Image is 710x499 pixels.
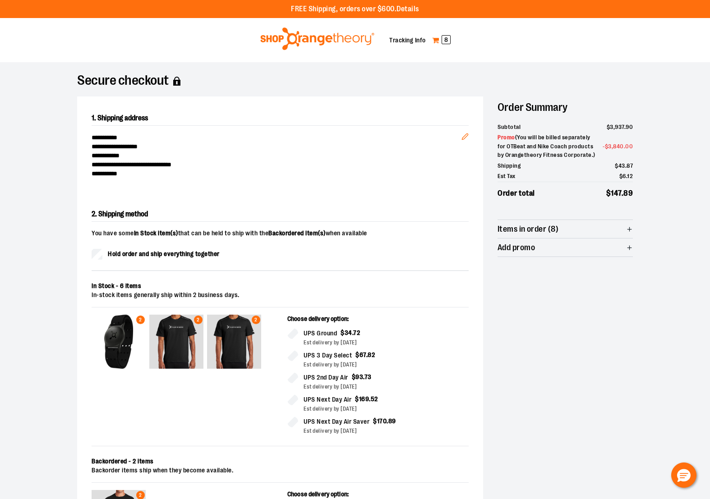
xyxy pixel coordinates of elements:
span: . [624,124,626,130]
p: Choose delivery option: [287,315,469,328]
span: $ [605,143,609,150]
span: , [612,143,613,150]
span: 170 [377,417,387,425]
span: . [387,417,388,425]
span: 840 [613,143,624,150]
span: 82 [368,351,375,358]
div: Est delivery by [DATE] [304,405,469,413]
div: In Stock - 6 items [92,282,469,291]
div: Est delivery by [DATE] [304,383,469,391]
span: 169 [359,395,369,403]
h2: 1. Shipping address [92,111,469,126]
strong: In Stock item(s) [134,229,178,237]
input: UPS Next Day Air$169.52Est delivery by [DATE] [287,394,298,405]
span: Hold order and ship everything together [108,249,220,259]
span: Order total [498,188,535,199]
span: $ [352,373,356,380]
p: FREE Shipping, orders over $600. [291,4,419,14]
span: , [613,124,615,130]
img: OTbeat Burn 24-pack [92,315,146,369]
span: 90 [626,124,633,130]
div: Backordered - 2 items [92,457,469,466]
span: 43 [618,162,625,169]
input: UPS 3 Day Select$67.82Est delivery by [DATE] [287,350,298,361]
span: UPS Ground [304,328,337,339]
div: 2 [136,316,145,324]
span: 93 [355,373,363,380]
span: $ [373,417,377,425]
span: $ [355,395,359,403]
span: 34 [345,329,352,336]
span: UPS 3 Day Select [304,350,352,361]
span: $ [607,124,610,130]
span: $ [355,351,360,358]
span: UPS 2nd Day Air [304,372,348,383]
div: Est delivery by [DATE] [304,361,469,369]
img: Shop Orangetheory [259,27,376,50]
span: 12 [627,173,633,179]
span: . [352,329,354,336]
span: . [625,162,627,169]
span: UPS Next Day Air Saver [304,417,369,427]
span: $ [341,329,345,336]
strong: Backordered item(s) [268,229,326,237]
span: Est Tax [498,172,516,181]
img: Staff Short Sleeve Tee [207,315,261,369]
span: . [624,143,626,150]
a: Details [396,5,419,13]
span: . [363,373,364,380]
span: 67 [360,351,366,358]
button: Hello, have a question? Let’s chat. [671,462,696,488]
span: Subtotal [498,123,521,132]
div: 2 [194,316,203,324]
div: 2 [252,316,260,324]
input: UPS 2nd Day Air$93.73Est delivery by [DATE] [287,372,298,383]
input: UPS Next Day Air Saver$170.89Est delivery by [DATE] [287,417,298,427]
span: 937 [615,124,624,130]
p: You have some that can be held to ship with the when available [92,229,469,238]
button: Edit [454,119,476,150]
span: 6 [622,173,626,179]
span: 52 [371,395,378,403]
span: Shipping [498,161,521,170]
span: 89 [623,189,633,197]
span: 73 [364,373,372,380]
input: UPS Ground$34.72Est delivery by [DATE] [287,328,298,339]
span: . [626,173,627,179]
span: 3 [610,124,613,130]
h2: Order Summary [498,96,633,118]
span: - [603,142,633,151]
button: Add promo [498,238,633,256]
span: . [369,395,371,403]
div: Est delivery by [DATE] [304,427,469,435]
span: . [622,189,624,197]
span: UPS Next Day Air [304,394,351,405]
h1: Secure checkout [77,77,633,86]
span: Items in order (8) [498,225,558,233]
button: Items in order (8) [498,220,633,238]
span: Promo [498,134,515,141]
span: 87 [627,162,633,169]
span: ( You will be billed separately for OTBeat and Nike Coach products by Orangetheory Fitness Corpor... [498,134,595,158]
h2: 2. Shipping method [92,207,469,222]
span: $ [606,189,611,197]
span: . [366,351,368,358]
span: $ [619,173,623,179]
span: 89 [388,417,396,425]
img: Staff Short Sleeve Tee [149,315,203,369]
input: Hold order and ship everything together [92,249,102,260]
span: $ [615,162,618,169]
div: In-stock items generally ship within 2 business days. [92,291,469,300]
span: 3 [608,143,612,150]
div: Est delivery by [DATE] [304,339,469,347]
span: 8 [442,35,451,44]
div: Backorder items ship when they become available. [92,466,469,475]
span: Add promo [498,243,535,252]
span: 147 [611,189,622,197]
a: Tracking Info [389,37,426,44]
span: 72 [353,329,360,336]
span: 00 [625,143,633,150]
